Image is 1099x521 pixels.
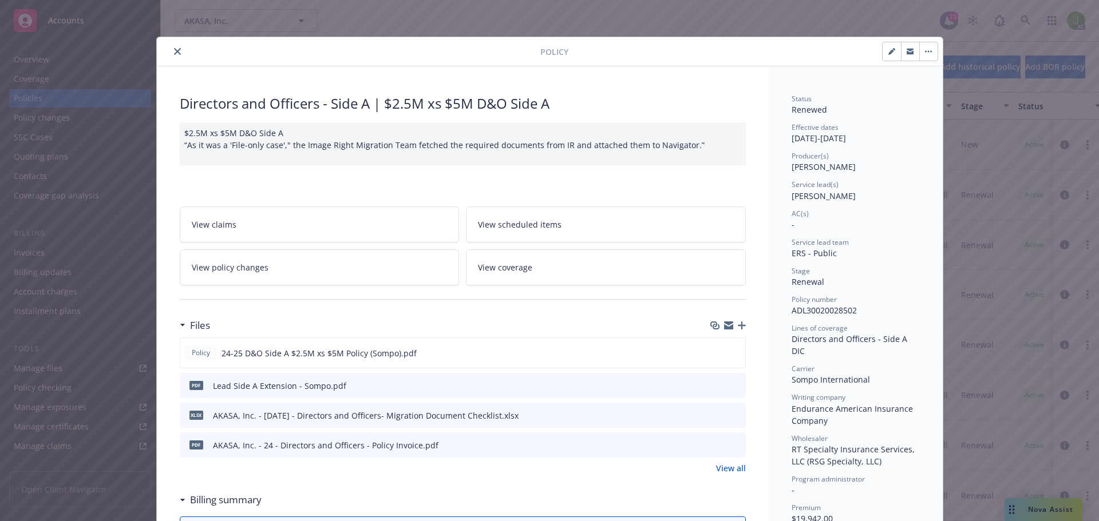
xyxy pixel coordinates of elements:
span: Service lead(s) [792,180,839,189]
span: Writing company [792,392,845,402]
button: download file [713,380,722,392]
span: Stage [792,266,810,276]
button: preview file [731,439,741,451]
button: preview file [730,347,741,359]
div: Directors and Officers - Side A DIC [792,333,920,357]
span: View policy changes [192,261,268,273]
div: [DATE] - [DATE] [792,122,920,144]
button: close [171,45,184,58]
div: AKASA, Inc. - [DATE] - Directors and Officers- Migration Document Checklist.xlsx [213,409,519,421]
span: xlsx [189,411,203,419]
span: Policy [189,348,212,358]
span: AC(s) [792,209,809,218]
span: Renewed [792,104,827,115]
span: View coverage [478,261,532,273]
span: [PERSON_NAME] [792,190,856,201]
span: View scheduled items [478,218,562,230]
a: View all [716,462,746,474]
span: Program administrator [792,474,865,484]
span: Premium [792,503,821,512]
span: Policy number [792,295,837,304]
h3: Billing summary [190,492,262,507]
span: - [792,484,794,495]
h3: Files [190,318,210,333]
button: download file [713,409,722,421]
span: - [792,219,794,230]
span: ADL30020028502 [792,305,857,316]
button: preview file [731,409,741,421]
span: Wholesaler [792,433,828,443]
span: Renewal [792,276,824,287]
span: Producer(s) [792,151,829,161]
span: [PERSON_NAME] [792,161,856,172]
div: $2.5M xs $5M D&O Side A “As it was a 'File-only case'," the Image Right Migration Team fetched th... [180,122,746,165]
a: View claims [180,206,460,242]
div: Billing summary [180,492,262,507]
button: preview file [731,380,741,392]
span: Effective dates [792,122,839,132]
span: Service lead team [792,237,849,247]
span: pdf [189,440,203,449]
a: View policy changes [180,249,460,285]
div: AKASA, Inc. - 24 - Directors and Officers - Policy Invoice.pdf [213,439,438,451]
span: View claims [192,218,236,230]
span: ERS - Public [792,248,837,258]
button: download file [712,347,721,359]
span: Sompo International [792,374,870,385]
button: download file [713,439,722,451]
div: Lead Side A Extension - Sompo.pdf [213,380,346,392]
span: pdf [189,381,203,389]
span: Endurance American Insurance Company [792,403,915,426]
span: Status [792,94,812,104]
div: Files [180,318,210,333]
div: Directors and Officers - Side A | $2.5M xs $5M D&O Side A [180,94,746,113]
span: Policy [540,46,568,58]
span: Lines of coverage [792,323,848,333]
a: View scheduled items [466,206,746,242]
span: RT Specialty Insurance Services, LLC (RSG Specialty, LLC) [792,444,917,467]
a: View coverage [466,249,746,285]
span: Carrier [792,364,815,373]
span: 24-25 D&O Side A $2.5M xs $5M Policy (Sompo).pdf [222,347,417,359]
